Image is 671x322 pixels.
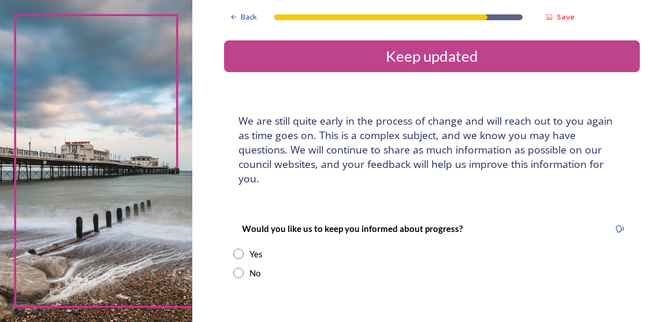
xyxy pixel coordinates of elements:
div: Yes [249,248,263,261]
strong: Save [557,12,575,22]
div: Keep updated [229,45,635,68]
strong: Would you like us to keep you informed about progress? [242,223,463,234]
span: Back [241,12,257,23]
div: No [249,267,260,280]
h4: We are still quite early in the process of change and will reach out to you again as time goes on... [238,114,625,186]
